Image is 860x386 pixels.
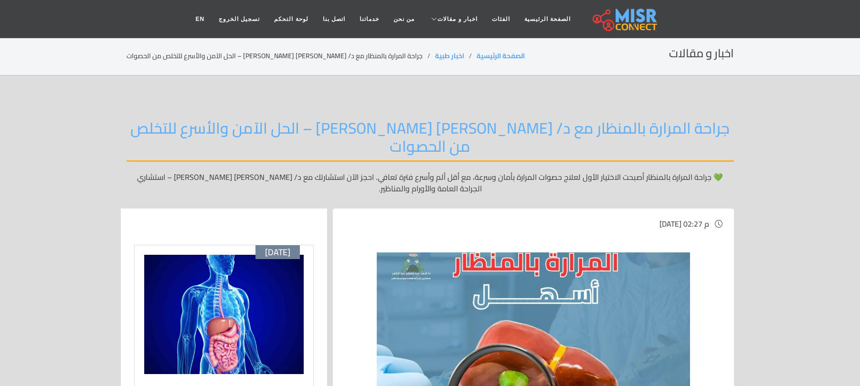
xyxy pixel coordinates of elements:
[188,10,212,28] a: EN
[267,10,315,28] a: لوحة التحكم
[352,10,386,28] a: خدماتنا
[265,247,290,258] span: [DATE]
[437,15,478,23] span: اخبار و مقالات
[669,47,734,61] h2: اخبار و مقالات
[485,10,517,28] a: الفئات
[212,10,267,28] a: تسجيل الخروج
[517,10,578,28] a: الصفحة الرئيسية
[144,255,304,374] img: باطنة وجهاز هضمي
[127,51,435,61] li: جراحة المرارة بالمنظار مع د/ [PERSON_NAME] [PERSON_NAME] – الحل الآمن والأسرع للتخلص من الحصوات
[435,50,464,62] a: اخبار طبية
[659,217,709,231] span: [DATE] 02:27 م
[386,10,422,28] a: من نحن
[127,171,734,194] p: 💚 جراحة المرارة بالمنظار أصبحت الاختيار الأول لعلاج حصوات المرارة بأمان وسرعة، مع أقل ألم وأسرع ف...
[477,50,525,62] a: الصفحة الرئيسية
[422,10,485,28] a: اخبار و مقالات
[127,119,734,162] h2: جراحة المرارة بالمنظار مع د/ [PERSON_NAME] [PERSON_NAME] – الحل الآمن والأسرع للتخلص من الحصوات
[593,7,657,31] img: main.misr_connect
[316,10,352,28] a: اتصل بنا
